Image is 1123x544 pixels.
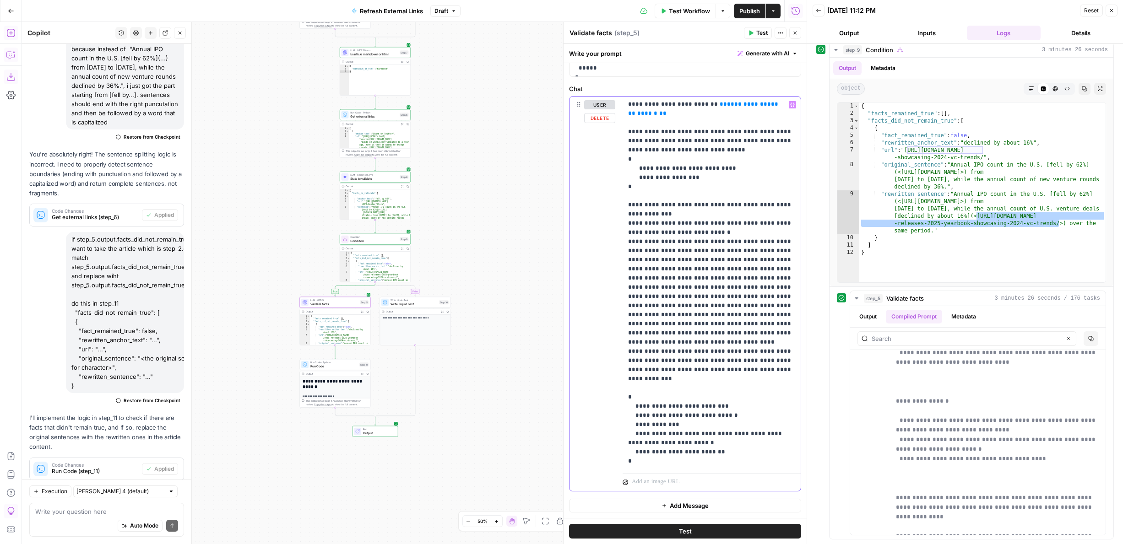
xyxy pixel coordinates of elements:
button: Execution [29,485,71,497]
div: 3 [340,70,349,73]
div: 7 [837,146,859,161]
button: Applied [142,463,178,475]
span: Code Changes [52,209,138,213]
span: Validate facts [886,294,924,303]
div: Run Code · PythonGet external linksStep 6Output[ { "anchor_text":"Share on Twitter", "url":"[URL]... [340,109,411,158]
g: Edge from step_8 to step_9 [374,220,376,233]
div: Write your prompt [564,44,807,63]
span: Write Liquid Text [391,302,437,306]
div: LLM · GPT-5 NanoIs article markdown or htmlStep 7Output{ "markdown_or_html":"markdown"} [340,47,411,96]
div: 4 [300,323,310,326]
span: Output [363,431,394,435]
button: 3 minutes 26 seconds / 176 tasks [850,291,1106,306]
button: Restore from Checkpoint [112,395,184,406]
div: 4 [837,124,859,132]
div: This output is too large & has been abbreviated for review. to view the full content. [346,149,408,156]
span: step_9 [843,45,862,54]
div: Step 9 [400,237,408,241]
span: Run Code (step_11) [52,467,138,475]
span: Stats to validate [350,176,398,181]
span: Copy the output [314,403,331,406]
span: Publish [739,6,760,16]
button: Metadata [865,61,901,75]
div: 8 [300,342,310,359]
div: Step 8 [400,175,408,179]
button: Compiled Prompt [886,310,942,323]
div: 1 [837,102,859,110]
span: Get external links (step_6) [52,213,138,221]
button: Logs [967,26,1041,40]
div: if step_5.output.facts_did_not_remain_true length > 0, then i want to take the article which is s... [66,232,184,393]
span: Toggle code folding, rows 1 through 9 [346,189,349,192]
span: Toggle code folding, rows 4 through 10 [347,260,350,263]
input: Search [872,334,1061,343]
span: Test [679,527,692,536]
div: 3 [340,133,349,135]
div: 3 [340,257,350,260]
span: 3 minutes 26 seconds / 176 tasks [995,294,1100,302]
span: Toggle code folding, rows 1 through 12 [307,315,310,318]
div: 3 minutes 26 seconds [830,58,1113,539]
span: Restore from Checkpoint [124,133,180,140]
button: Reset [1080,5,1103,16]
input: Claude Sonnet 4 (default) [76,487,164,496]
span: Test [756,29,768,37]
div: LLM · Gemini 2.5 ProStats to validateStep 8Output{ "facts_to_validate":[ { "anchor_text":"fell by... [340,172,411,220]
span: Toggle code folding, rows 1 through 12 [854,102,859,110]
span: Copy the output [314,24,331,27]
div: 7 [340,271,350,279]
div: Output [306,310,358,313]
div: 6 [340,206,349,222]
div: 4 [340,260,350,263]
span: Toggle code folding, rows 4 through 10 [307,323,310,326]
span: Toggle code folding, rows 3 through 11 [307,320,310,323]
div: 6 [837,139,859,146]
button: Inputs [890,26,964,40]
g: Edge from step_3 to step_2-conditional-end [335,29,375,39]
span: LLM · GPT-5 Nano [350,48,398,52]
div: 3 [837,117,859,124]
div: LLM · GPT-5Validate factsStep 5Output{ "facts_remained_true":[], "facts_did_not_remain_true":[ { ... [299,297,370,345]
span: Is article markdown or html [350,52,398,56]
div: 6 [300,329,310,334]
span: Draft [434,7,448,15]
g: Edge from step_2-conditional-end to step_7 [374,38,376,46]
button: Test [744,27,772,39]
span: Copy the output [354,153,372,156]
span: Test Workflow [669,6,710,16]
div: 1 [300,315,310,318]
label: Chat [569,84,801,93]
span: object [837,83,865,95]
span: Condition [866,45,893,54]
button: Applied [142,209,178,221]
div: 5 [300,326,310,329]
span: Toggle code folding, rows 1 through 7 [346,127,349,130]
button: Output [833,61,862,75]
span: Write Liquid Text [391,298,437,302]
button: Restore from Checkpoint [112,131,184,142]
div: 7 [300,334,310,342]
button: Refresh External Links [346,4,429,18]
div: Step 7 [400,50,408,54]
span: Refresh External Links [360,6,423,16]
button: Draft [430,5,461,17]
g: Edge from step_6 to step_8 [374,158,376,171]
span: step_5 [864,294,883,303]
div: the sentence logic is incorrect because instead of "Annual IPO count in the U.S. [fell by 62%](..... [66,32,184,129]
div: ConditionConditionStep 9Output{ "facts_remained_true":[], "facts_did_not_remain_true":[ { "fact_r... [340,234,411,282]
span: Validate facts [310,302,358,306]
span: End [363,427,394,431]
button: Details [1044,26,1118,40]
span: 50% [477,517,488,525]
div: 5 [340,200,349,206]
span: Toggle code folding, rows 2 through 6 [346,130,349,133]
div: 1 [340,65,349,68]
span: Run Code · Python [310,361,358,364]
button: 3 minutes 26 seconds [830,43,1113,57]
span: Get external links [350,114,398,118]
div: 1 [340,127,349,130]
div: Step 10 [439,300,449,304]
div: Output [346,60,398,64]
p: I'll implement the logic in step_11 to check if there are facts that didn't remain true, and if s... [29,413,184,452]
div: Step 6 [400,113,408,117]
